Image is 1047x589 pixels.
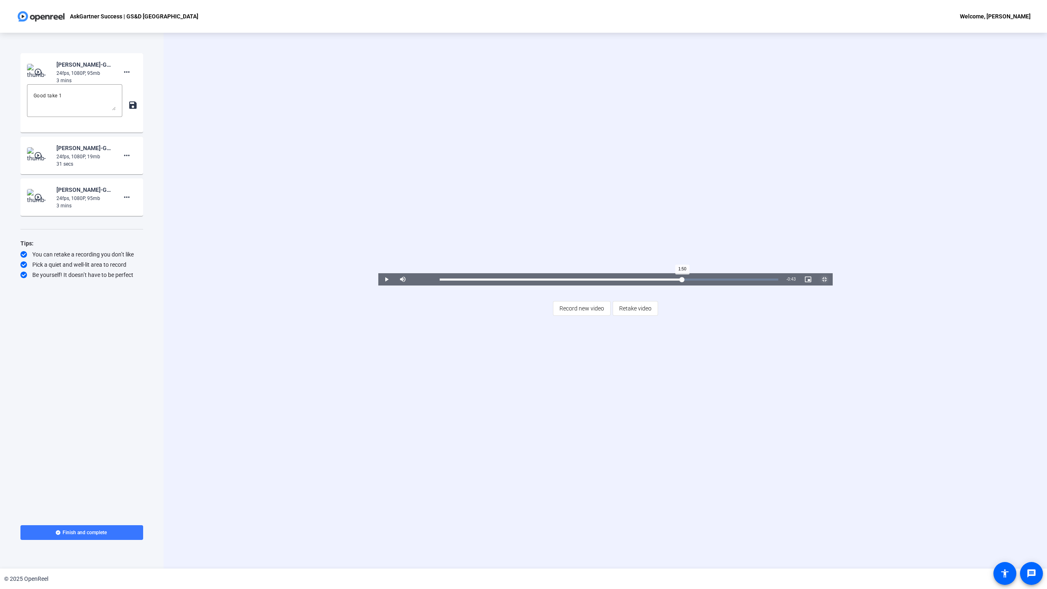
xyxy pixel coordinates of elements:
[4,575,48,583] div: © 2025 OpenReel
[122,151,132,160] mat-icon: more_horiz
[800,273,816,286] button: Picture-in-Picture
[613,301,658,316] button: Retake video
[122,67,132,77] mat-icon: more_horiz
[786,277,788,281] span: -
[440,279,778,281] div: Progress Bar
[619,301,652,316] span: Retake video
[20,525,143,540] button: Finish and complete
[20,250,143,259] div: You can retake a recording you don’t like
[56,70,111,77] div: 24fps, 1080P, 95mb
[63,529,107,536] span: Finish and complete
[27,189,51,205] img: thumb-nail
[395,273,411,286] button: Mute
[553,301,611,316] button: Record new video
[34,151,44,160] mat-icon: play_circle_outline
[27,64,51,80] img: thumb-nail
[56,143,111,153] div: [PERSON_NAME]-GS-D Q325 [GEOGRAPHIC_DATA]-[GEOGRAPHIC_DATA] Success - GS-D [GEOGRAPHIC_DATA]-1758...
[1000,569,1010,578] mat-icon: accessibility
[56,153,111,160] div: 24fps, 1080P, 19mb
[559,301,604,316] span: Record new video
[27,147,51,164] img: thumb-nail
[56,185,111,195] div: [PERSON_NAME]-GS-D Q325 Town Hall-[GEOGRAPHIC_DATA] Success - GS-D [GEOGRAPHIC_DATA]-175803866076...
[34,68,44,76] mat-icon: play_circle_outline
[34,193,44,201] mat-icon: play_circle_outline
[20,261,143,269] div: Pick a quiet and well-lit area to record
[56,160,111,168] div: 31 secs
[56,60,111,70] div: [PERSON_NAME]-GS-D Q325 [GEOGRAPHIC_DATA]-[GEOGRAPHIC_DATA] Success - GS-D [GEOGRAPHIC_DATA]-1758...
[20,271,143,279] div: Be yourself! It doesn’t have to be perfect
[56,77,111,84] div: 3 mins
[1027,569,1036,578] mat-icon: message
[20,238,143,248] div: Tips:
[70,11,198,21] p: AskGartner Success | GS&D [GEOGRAPHIC_DATA]
[56,202,111,209] div: 3 mins
[816,273,833,286] button: Exit Fullscreen
[128,100,137,110] mat-icon: save
[16,8,66,25] img: OpenReel logo
[122,192,132,202] mat-icon: more_horiz
[960,11,1031,21] div: Welcome, [PERSON_NAME]
[378,273,395,286] button: Play
[788,277,795,281] span: 0:43
[56,195,111,202] div: 24fps, 1080P, 95mb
